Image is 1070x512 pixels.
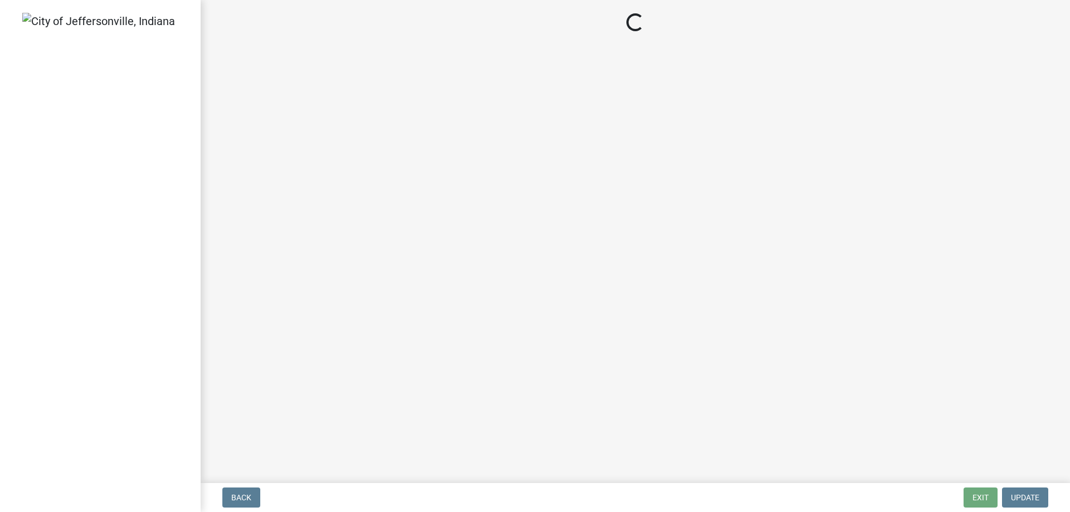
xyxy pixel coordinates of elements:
[22,13,175,30] img: City of Jeffersonville, Indiana
[1011,493,1039,502] span: Update
[964,487,998,508] button: Exit
[231,493,251,502] span: Back
[1002,487,1048,508] button: Update
[222,487,260,508] button: Back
